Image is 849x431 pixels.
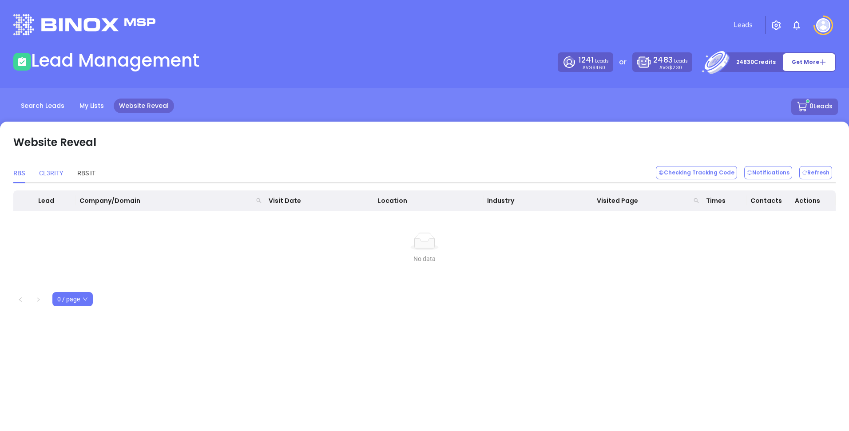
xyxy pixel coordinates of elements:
[791,20,802,31] img: iconNotification
[619,57,627,67] p: or
[583,66,605,70] p: AVG
[771,20,782,31] img: iconSetting
[597,196,690,206] span: Visited Page
[656,166,737,179] button: Checking Tracking Code
[18,297,23,302] span: left
[694,198,699,203] span: search
[744,166,792,179] button: Notifications
[653,55,687,66] p: Leads
[31,292,45,306] button: right
[484,190,593,211] th: Industry
[659,66,682,70] p: AVG
[730,16,756,34] a: Leads
[579,55,594,65] span: 1241
[79,196,253,206] span: Company/Domain
[77,168,95,178] div: RBS IT
[374,190,484,211] th: Location
[52,292,93,306] div: Page Size
[35,190,76,211] th: Lead
[57,293,88,306] span: 0 / page
[782,53,836,71] button: Get More
[791,99,838,115] button: 0Leads
[74,99,109,113] a: My Lists
[36,297,41,302] span: right
[16,99,70,113] a: Search Leads
[13,292,28,306] button: left
[39,168,63,178] div: CL3RITY
[592,64,605,71] span: $4.60
[579,55,609,66] p: Leads
[747,190,791,211] th: Contacts
[816,18,830,32] img: user
[31,50,199,71] h1: Lead Management
[799,166,832,179] button: Refresh
[702,190,747,211] th: Times
[13,134,96,150] p: Website Reveal
[669,64,682,71] span: $2.30
[692,194,701,207] span: search
[13,168,25,178] div: RBS
[13,292,28,306] li: Previous Page
[114,99,174,113] a: Website Reveal
[31,292,45,306] li: Next Page
[13,14,155,35] img: logo
[791,190,836,211] th: Actions
[24,254,825,264] div: No data
[736,58,776,67] p: 24830 Credits
[265,190,374,211] th: Visit Date
[254,194,263,207] span: search
[653,55,672,65] span: 2483
[256,198,262,203] span: search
